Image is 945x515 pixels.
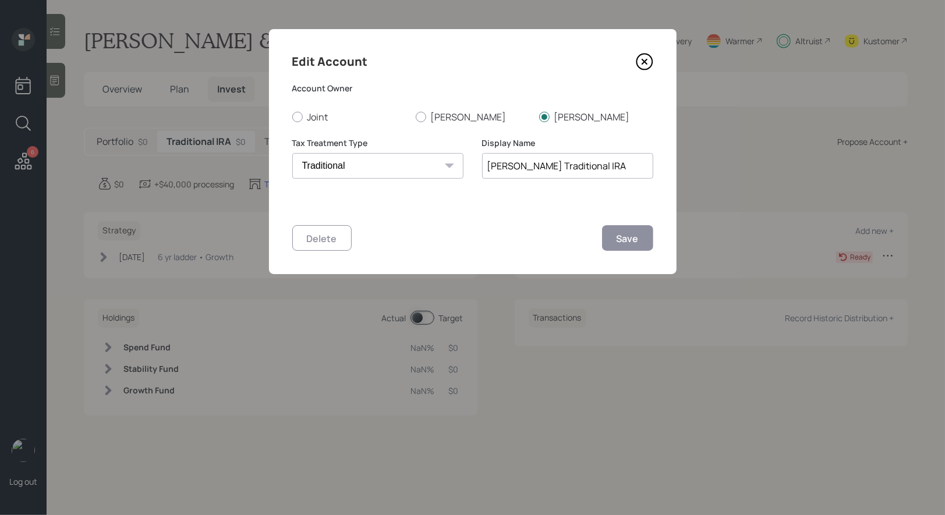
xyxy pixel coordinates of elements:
[292,83,653,94] label: Account Owner
[292,52,368,71] h4: Edit Account
[292,225,352,250] button: Delete
[617,232,639,245] div: Save
[602,225,653,250] button: Save
[292,137,463,149] label: Tax Treatment Type
[292,111,406,123] label: Joint
[307,232,337,245] div: Delete
[416,111,530,123] label: [PERSON_NAME]
[482,137,653,149] label: Display Name
[539,111,653,123] label: [PERSON_NAME]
